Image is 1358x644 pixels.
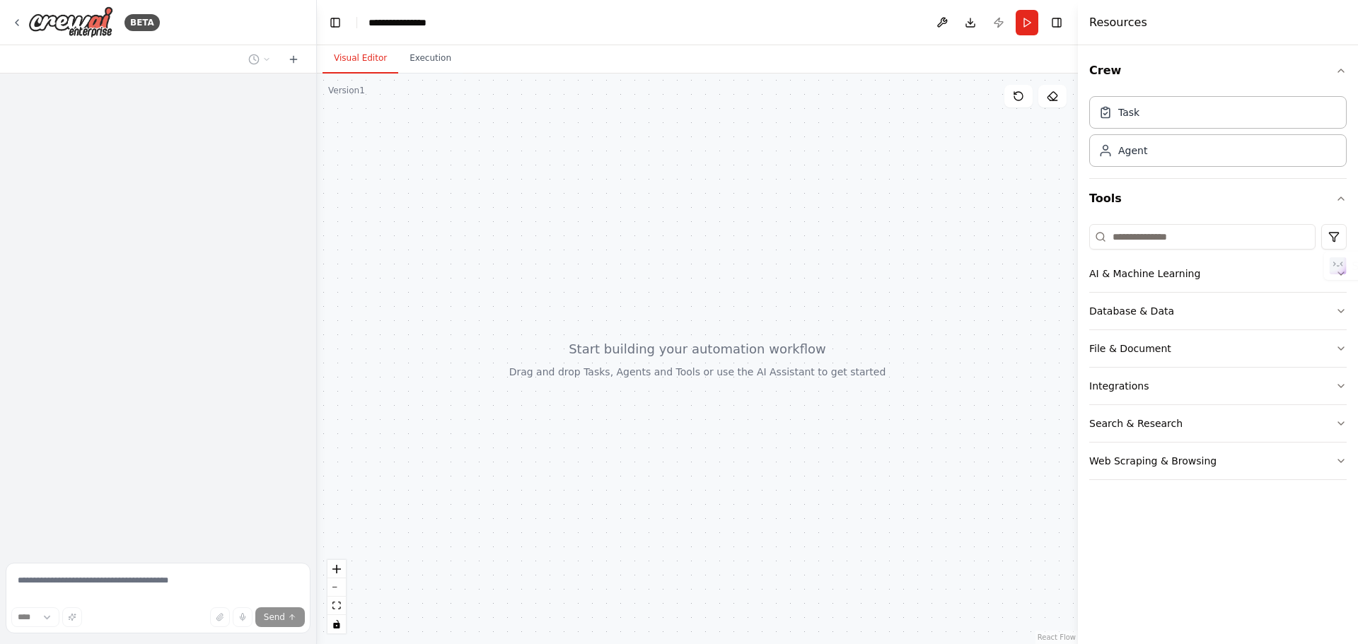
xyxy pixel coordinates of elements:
[327,578,346,597] button: zoom out
[1089,341,1171,356] div: File & Document
[1089,293,1347,329] button: Database & Data
[233,607,253,627] button: Click to speak your automation idea
[1089,330,1347,367] button: File & Document
[243,51,277,68] button: Switch to previous chat
[1089,90,1347,178] div: Crew
[1089,443,1347,479] button: Web Scraping & Browsing
[1089,304,1174,318] div: Database & Data
[255,607,305,627] button: Send
[62,607,82,627] button: Improve this prompt
[1089,14,1147,31] h4: Resources
[368,16,426,30] nav: breadcrumb
[264,611,285,623] span: Send
[1118,144,1147,158] div: Agent
[325,13,345,33] button: Hide left sidebar
[1089,379,1149,393] div: Integrations
[1118,105,1139,119] div: Task
[1047,13,1067,33] button: Hide right sidebar
[1089,51,1347,90] button: Crew
[323,44,398,74] button: Visual Editor
[327,597,346,615] button: fit view
[1089,405,1347,442] button: Search & Research
[1089,179,1347,218] button: Tools
[327,560,346,633] div: React Flow controls
[282,51,305,68] button: Start a new chat
[28,6,113,38] img: Logo
[124,14,160,31] div: BETA
[1089,255,1347,292] button: AI & Machine Learning
[328,85,365,96] div: Version 1
[327,615,346,633] button: toggle interactivity
[327,560,346,578] button: zoom in
[210,607,230,627] button: Upload files
[1089,368,1347,404] button: Integrations
[1089,416,1183,431] div: Search & Research
[1038,633,1076,641] a: React Flow attribution
[1089,267,1200,281] div: AI & Machine Learning
[1089,454,1217,468] div: Web Scraping & Browsing
[1089,218,1347,491] div: Tools
[398,44,463,74] button: Execution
